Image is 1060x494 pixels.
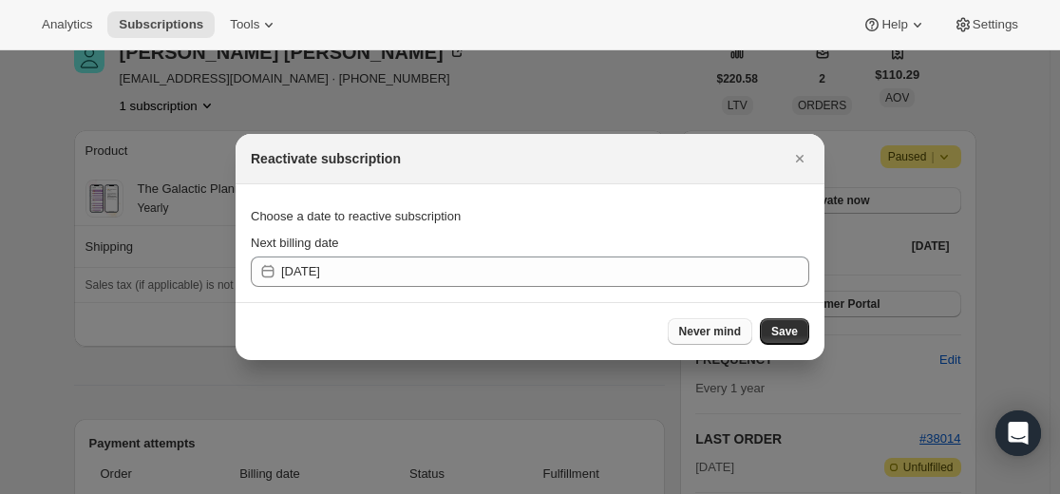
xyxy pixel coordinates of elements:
span: Never mind [679,324,741,339]
button: Never mind [668,318,752,345]
button: Tools [218,11,290,38]
button: Subscriptions [107,11,215,38]
button: Settings [942,11,1030,38]
button: Close [786,145,813,172]
button: Analytics [30,11,104,38]
span: Help [881,17,907,32]
div: Open Intercom Messenger [995,410,1041,456]
div: Choose a date to reactive subscription [251,199,809,234]
span: Settings [973,17,1018,32]
h2: Reactivate subscription [251,149,401,168]
span: Save [771,324,798,339]
span: Next billing date [251,236,339,250]
span: Analytics [42,17,92,32]
button: Help [851,11,937,38]
span: Tools [230,17,259,32]
span: Subscriptions [119,17,203,32]
button: Save [760,318,809,345]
